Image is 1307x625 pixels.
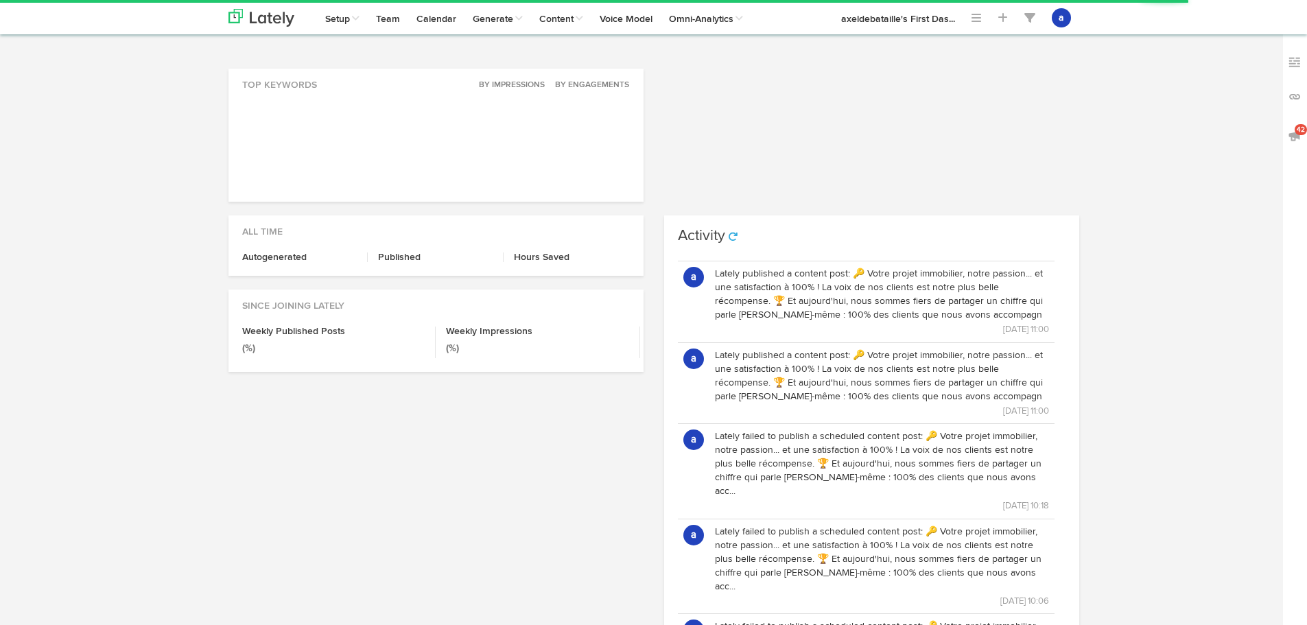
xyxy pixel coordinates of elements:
[715,498,1049,513] p: [DATE] 10:18
[242,252,357,262] h4: Autogenerated
[228,215,644,239] div: All Time
[378,252,493,262] h4: Published
[715,403,1049,418] p: [DATE] 11:00
[228,290,644,313] div: Since Joining Lately
[446,344,459,353] small: (%)
[471,78,545,92] button: By Impressions
[1295,124,1307,135] span: 42
[242,327,425,336] h4: Weekly Published Posts
[715,322,1049,337] p: [DATE] 11:00
[715,593,1049,609] p: [DATE] 10:06
[715,525,1049,593] p: Lately failed to publish a scheduled content post: 🔑 Votre projet immobilier, notre passion... et...
[446,327,629,336] h4: Weekly Impressions
[683,429,704,450] button: a
[1052,8,1071,27] button: a
[715,349,1049,403] p: Lately published a content post: 🔑 Votre projet immobilier, notre passion... et une satisfaction ...
[1288,90,1302,104] img: links_off.svg
[514,252,629,262] h4: Hours Saved
[547,78,630,92] button: By Engagements
[1288,129,1302,143] img: announcements_off.svg
[715,429,1049,498] p: Lately failed to publish a scheduled content post: 🔑 Votre projet immobilier, notre passion... et...
[242,344,255,353] small: (%)
[683,267,704,287] button: a
[683,525,704,545] button: a
[949,14,955,24] span: ...
[228,9,294,27] img: logo_lately_bg_light.svg
[678,228,725,244] h3: Activity
[715,267,1049,322] p: Lately published a content post: 🔑 Votre projet immobilier, notre passion... et une satisfaction ...
[683,349,704,369] button: a
[228,69,644,92] div: Top Keywords
[1288,56,1302,69] img: keywords_off.svg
